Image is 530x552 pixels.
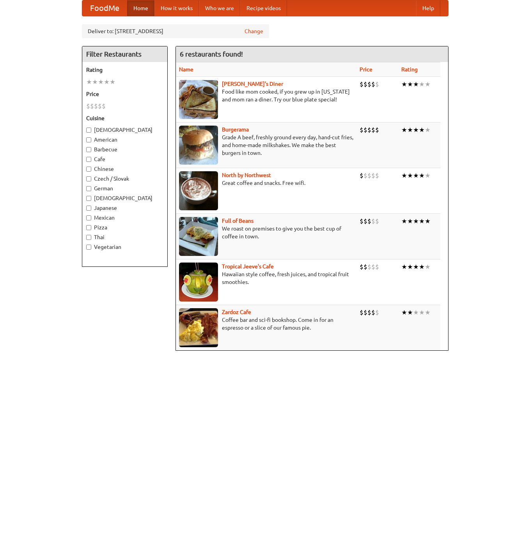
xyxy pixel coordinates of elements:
[413,171,419,180] li: ★
[363,126,367,134] li: $
[367,126,371,134] li: $
[407,80,413,89] li: ★
[92,78,98,86] li: ★
[86,136,163,144] label: American
[245,27,263,35] a: Change
[154,0,199,16] a: How it works
[407,126,413,134] li: ★
[98,102,102,110] li: $
[360,308,363,317] li: $
[425,308,431,317] li: ★
[82,0,127,16] a: FoodMe
[86,90,163,98] h5: Price
[425,217,431,225] li: ★
[419,263,425,271] li: ★
[86,175,163,183] label: Czech / Slovak
[179,171,218,210] img: north.jpg
[179,126,218,165] img: burgerama.jpg
[360,171,363,180] li: $
[86,225,91,230] input: Pizza
[86,167,91,172] input: Chinese
[363,217,367,225] li: $
[363,263,367,271] li: $
[360,66,372,73] a: Price
[179,225,353,240] p: We roast on premises to give you the best cup of coffee in town.
[86,102,90,110] li: $
[401,263,407,271] li: ★
[401,217,407,225] li: ★
[222,172,271,178] a: North by Northwest
[86,245,91,250] input: Vegetarian
[375,80,379,89] li: $
[419,308,425,317] li: ★
[110,78,115,86] li: ★
[375,308,379,317] li: $
[86,126,163,134] label: [DEMOGRAPHIC_DATA]
[419,217,425,225] li: ★
[401,171,407,180] li: ★
[413,217,419,225] li: ★
[375,171,379,180] li: $
[86,176,91,181] input: Czech / Slovak
[367,217,371,225] li: $
[425,171,431,180] li: ★
[401,66,418,73] a: Rating
[416,0,440,16] a: Help
[102,102,106,110] li: $
[82,46,167,62] h4: Filter Restaurants
[86,165,163,173] label: Chinese
[199,0,240,16] a: Who we are
[179,217,218,256] img: beans.jpg
[375,126,379,134] li: $
[179,308,218,347] img: zardoz.jpg
[94,102,98,110] li: $
[86,186,91,191] input: German
[86,196,91,201] input: [DEMOGRAPHIC_DATA]
[104,78,110,86] li: ★
[407,217,413,225] li: ★
[179,179,353,187] p: Great coffee and snacks. Free wifi.
[222,309,251,315] a: Zardoz Cafe
[222,218,253,224] a: Full of Beans
[86,155,163,163] label: Cafe
[413,126,419,134] li: ★
[222,263,274,270] a: Tropical Jeeve's Cafe
[86,194,163,202] label: [DEMOGRAPHIC_DATA]
[363,171,367,180] li: $
[86,157,91,162] input: Cafe
[86,137,91,142] input: American
[419,171,425,180] li: ★
[363,308,367,317] li: $
[419,80,425,89] li: ★
[86,78,92,86] li: ★
[86,243,163,251] label: Vegetarian
[375,217,379,225] li: $
[86,66,163,74] h5: Rating
[360,126,363,134] li: $
[86,204,163,212] label: Japanese
[86,214,163,222] label: Mexican
[86,206,91,211] input: Japanese
[371,171,375,180] li: $
[86,147,91,152] input: Barbecue
[401,126,407,134] li: ★
[127,0,154,16] a: Home
[360,80,363,89] li: $
[367,171,371,180] li: $
[371,126,375,134] li: $
[371,263,375,271] li: $
[222,81,283,87] b: [PERSON_NAME]'s Diner
[86,215,91,220] input: Mexican
[371,308,375,317] li: $
[222,126,249,133] a: Burgerama
[82,24,269,38] div: Deliver to: [STREET_ADDRESS]
[407,308,413,317] li: ★
[179,316,353,332] p: Coffee bar and sci-fi bookshop. Come in for an espresso or a slice of our famous pie.
[179,88,353,103] p: Food like mom cooked, if you grew up in [US_STATE] and mom ran a diner. Try our blue plate special!
[179,270,353,286] p: Hawaiian style coffee, fresh juices, and tropical fruit smoothies.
